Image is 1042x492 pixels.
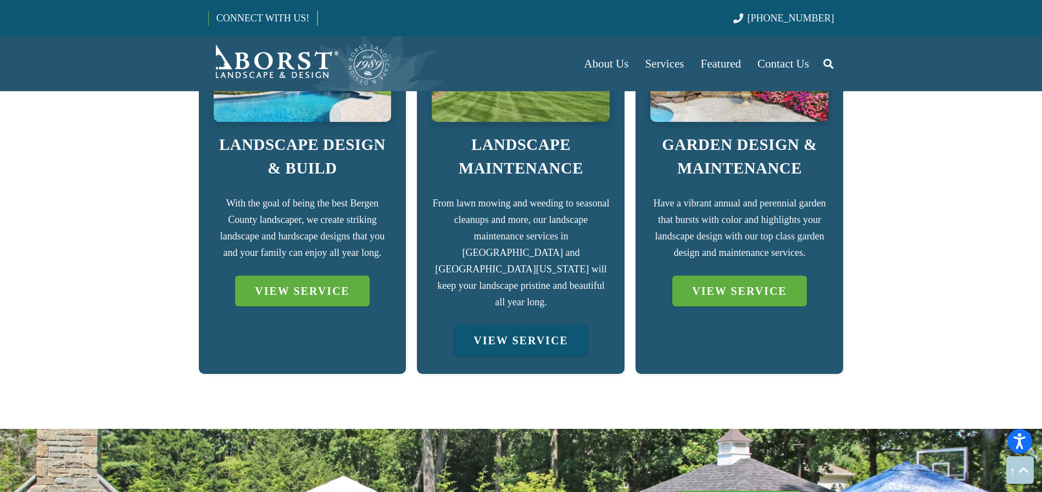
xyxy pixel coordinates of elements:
a: Back to top [1006,456,1034,484]
a: VIEW SERVICE [235,276,369,306]
span: Contact Us [757,57,809,70]
a: About Us [576,36,637,91]
a: [PHONE_NUMBER] [733,13,834,24]
a: Services [637,36,692,91]
a: Borst-Logo [208,42,391,86]
a: Contact Us [749,36,817,91]
span: [PHONE_NUMBER] [748,13,834,24]
a: Search [817,50,839,77]
a: VIEW SERVICE [672,276,806,306]
a: VIEW SERVICE [454,325,588,356]
p: With the goal of being the best Bergen County landscaper, we create striking landscape and hardsc... [214,195,392,261]
p: Have a vibrant annual and perennial garden that bursts with color and highlights your landscape d... [650,195,828,261]
p: From lawn mowing and weeding to seasonal cleanups and more, our landscape maintenance services in... [432,195,610,310]
a: CONNECT WITH US! [209,5,317,31]
a: LANDSCAPE DESIGN & BUILD [219,136,386,177]
a: GARDEN DESIGN & MAINTENANCE [662,136,817,177]
a: LANDSCAPE MAINTENANCE [459,136,583,177]
span: Services [645,57,684,70]
span: Featured [701,57,741,70]
span: About Us [584,57,628,70]
a: Featured [693,36,749,91]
